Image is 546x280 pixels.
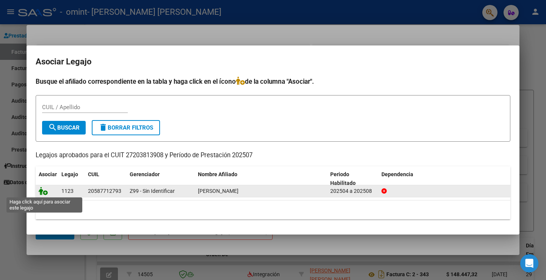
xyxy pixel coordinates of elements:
span: Legajo [61,171,78,177]
span: REVOL PARELLADA FELIX [198,188,238,194]
span: CUIL [88,171,99,177]
datatable-header-cell: Dependencia [378,166,511,191]
button: Buscar [42,121,86,135]
h2: Asociar Legajo [36,55,510,69]
datatable-header-cell: Asociar [36,166,58,191]
div: 20587712793 [88,187,121,196]
span: Dependencia [381,171,413,177]
div: 1 registros [36,200,510,219]
mat-icon: delete [99,123,108,132]
mat-icon: search [48,123,57,132]
span: Asociar [39,171,57,177]
span: 1123 [61,188,74,194]
datatable-header-cell: Legajo [58,166,85,191]
datatable-header-cell: Gerenciador [127,166,195,191]
span: Borrar Filtros [99,124,153,131]
span: Buscar [48,124,80,131]
div: 202504 a 202508 [330,187,375,196]
datatable-header-cell: Periodo Habilitado [327,166,378,191]
datatable-header-cell: CUIL [85,166,127,191]
datatable-header-cell: Nombre Afiliado [195,166,327,191]
div: Open Intercom Messenger [520,254,538,272]
span: Z99 - Sin Identificar [130,188,175,194]
h4: Busque el afiliado correspondiente en la tabla y haga click en el ícono de la columna "Asociar". [36,77,510,86]
span: Gerenciador [130,171,160,177]
span: Nombre Afiliado [198,171,237,177]
button: Borrar Filtros [92,120,160,135]
p: Legajos aprobados para el CUIT 27203813908 y Período de Prestación 202507 [36,151,510,160]
span: Periodo Habilitado [330,171,356,186]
